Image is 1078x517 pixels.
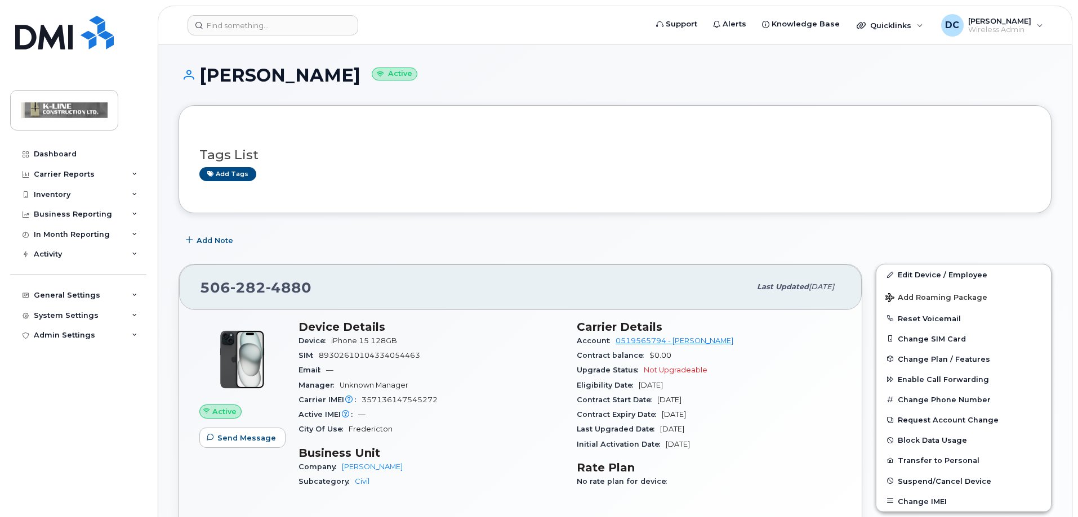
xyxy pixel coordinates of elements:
span: Subcategory [299,477,355,485]
span: 282 [230,279,266,296]
span: Company [299,462,342,471]
a: Edit Device / Employee [876,264,1051,285]
span: Last updated [757,282,809,291]
span: No rate plan for device [577,477,672,485]
span: 357136147545272 [362,395,438,404]
button: Add Note [179,230,243,250]
span: Device [299,336,331,345]
span: Send Message [217,433,276,443]
button: Add Roaming Package [876,285,1051,308]
span: Contract balance [577,351,649,359]
h1: [PERSON_NAME] [179,65,1052,85]
span: Last Upgraded Date [577,425,660,433]
span: Manager [299,381,340,389]
span: [DATE] [657,395,681,404]
h3: Device Details [299,320,563,334]
span: [DATE] [662,410,686,419]
span: Active IMEI [299,410,358,419]
span: Eligibility Date [577,381,639,389]
span: 506 [200,279,311,296]
small: Active [372,68,417,80]
span: Carrier IMEI [299,395,362,404]
button: Request Account Change [876,410,1051,430]
span: Upgrade Status [577,366,644,374]
span: [DATE] [666,440,690,448]
span: Suspend/Cancel Device [898,476,991,485]
h3: Business Unit [299,446,563,460]
span: [DATE] [639,381,663,389]
button: Send Message [199,428,286,448]
button: Change IMEI [876,491,1051,511]
span: — [358,410,366,419]
span: iPhone 15 128GB [331,336,397,345]
h3: Carrier Details [577,320,841,334]
span: Account [577,336,616,345]
span: Email [299,366,326,374]
span: Fredericton [349,425,393,433]
span: SIM [299,351,319,359]
span: [DATE] [809,282,834,291]
span: City Of Use [299,425,349,433]
a: Civil [355,477,369,485]
span: Active [212,406,237,417]
h3: Rate Plan [577,461,841,474]
a: [PERSON_NAME] [342,462,403,471]
span: Unknown Manager [340,381,408,389]
button: Enable Call Forwarding [876,369,1051,389]
span: Change Plan / Features [898,354,990,363]
span: Not Upgradeable [644,366,707,374]
span: Enable Call Forwarding [898,375,989,384]
img: iPhone_15_Black.png [208,326,276,393]
a: Add tags [199,167,256,181]
button: Change SIM Card [876,329,1051,349]
span: Initial Activation Date [577,440,666,448]
span: 4880 [266,279,311,296]
span: — [326,366,333,374]
span: Contract Start Date [577,395,657,404]
button: Change Plan / Features [876,349,1051,369]
button: Transfer to Personal [876,450,1051,470]
button: Change Phone Number [876,389,1051,410]
span: Add Note [197,235,233,246]
button: Reset Voicemail [876,308,1051,329]
a: 0519565794 - [PERSON_NAME] [616,336,733,345]
span: Add Roaming Package [885,293,987,304]
span: $0.00 [649,351,671,359]
h3: Tags List [199,148,1031,162]
span: [DATE] [660,425,684,433]
span: 89302610104334054463 [319,351,420,359]
button: Block Data Usage [876,430,1051,450]
span: Contract Expiry Date [577,410,662,419]
button: Suspend/Cancel Device [876,471,1051,491]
